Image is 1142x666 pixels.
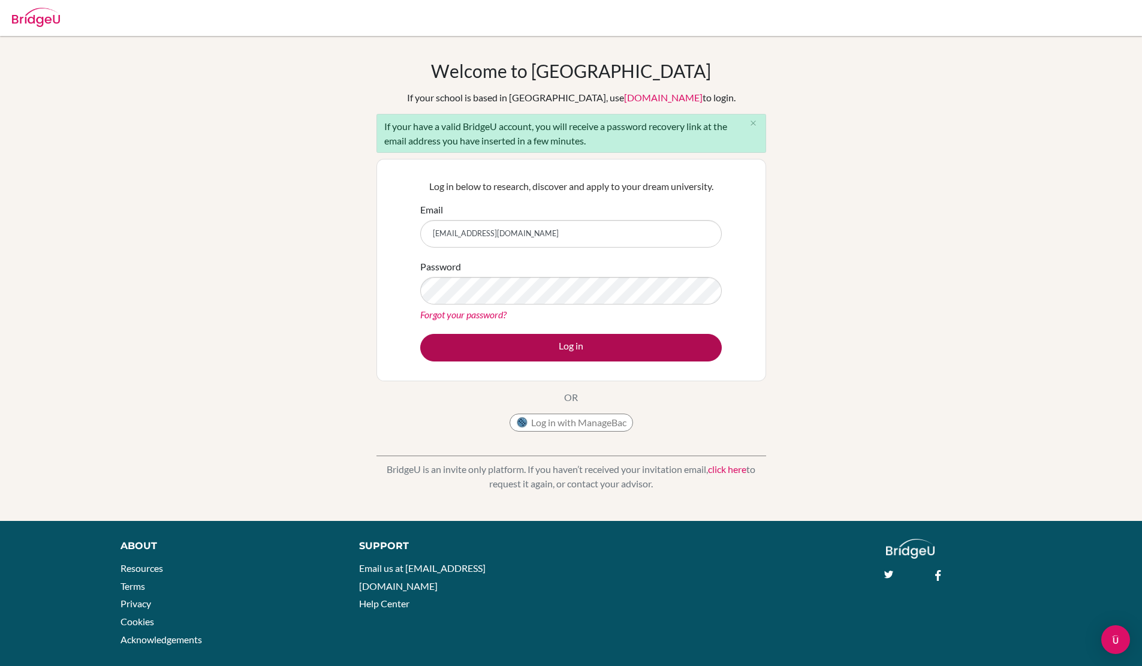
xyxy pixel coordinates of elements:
[120,580,145,592] a: Terms
[120,634,202,645] a: Acknowledgements
[431,60,711,82] h1: Welcome to [GEOGRAPHIC_DATA]
[359,562,486,592] a: Email us at [EMAIL_ADDRESS][DOMAIN_NAME]
[120,616,154,627] a: Cookies
[420,260,461,274] label: Password
[420,179,722,194] p: Log in below to research, discover and apply to your dream university.
[407,91,736,105] div: If your school is based in [GEOGRAPHIC_DATA], use to login.
[120,539,332,553] div: About
[510,414,633,432] button: Log in with ManageBac
[376,462,766,491] p: BridgeU is an invite only platform. If you haven’t received your invitation email, to request it ...
[420,203,443,217] label: Email
[12,8,60,27] img: Bridge-U
[886,539,935,559] img: logo_white@2x-f4f0deed5e89b7ecb1c2cc34c3e3d731f90f0f143d5ea2071677605dd97b5244.png
[120,562,163,574] a: Resources
[420,309,507,320] a: Forgot your password?
[624,92,703,103] a: [DOMAIN_NAME]
[120,598,151,609] a: Privacy
[376,114,766,153] div: If your have a valid BridgeU account, you will receive a password recovery link at the email addr...
[359,598,409,609] a: Help Center
[742,114,766,132] button: Close
[420,334,722,361] button: Log in
[749,119,758,128] i: close
[359,539,557,553] div: Support
[1101,625,1130,654] div: Open Intercom Messenger
[564,390,578,405] p: OR
[708,463,746,475] a: click here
